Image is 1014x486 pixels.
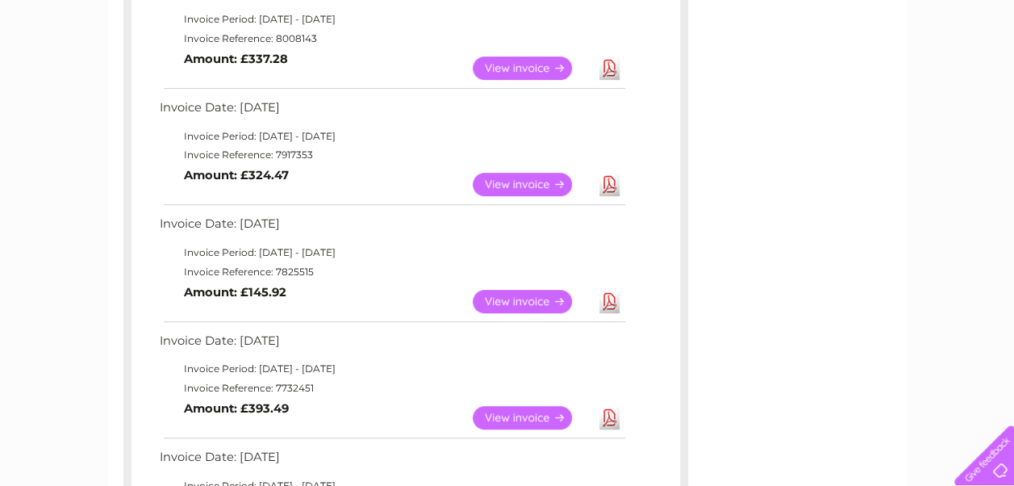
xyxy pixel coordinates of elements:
[599,290,620,313] a: Download
[156,213,628,243] td: Invoice Date: [DATE]
[156,29,628,48] td: Invoice Reference: 8008143
[184,401,289,416] b: Amount: £393.49
[730,69,761,81] a: Water
[156,359,628,379] td: Invoice Period: [DATE] - [DATE]
[156,379,628,398] td: Invoice Reference: 7732451
[156,243,628,262] td: Invoice Period: [DATE] - [DATE]
[473,57,591,80] a: View
[907,69,946,81] a: Contact
[770,69,806,81] a: Energy
[473,290,591,313] a: View
[473,173,591,196] a: View
[184,52,288,66] b: Amount: £337.28
[961,69,999,81] a: Log out
[184,285,286,300] b: Amount: £145.92
[156,330,628,360] td: Invoice Date: [DATE]
[156,97,628,127] td: Invoice Date: [DATE]
[156,446,628,476] td: Invoice Date: [DATE]
[599,173,620,196] a: Download
[473,406,591,429] a: View
[156,145,628,165] td: Invoice Reference: 7917353
[156,10,628,29] td: Invoice Period: [DATE] - [DATE]
[156,127,628,146] td: Invoice Period: [DATE] - [DATE]
[127,9,889,78] div: Clear Business is a trading name of Verastar Limited (registered in [GEOGRAPHIC_DATA] No. 3667643...
[874,69,897,81] a: Blog
[184,168,289,182] b: Amount: £324.47
[156,262,628,282] td: Invoice Reference: 7825515
[599,57,620,80] a: Download
[710,8,821,28] a: 0333 014 3131
[35,42,118,91] img: logo.png
[816,69,864,81] a: Telecoms
[599,406,620,429] a: Download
